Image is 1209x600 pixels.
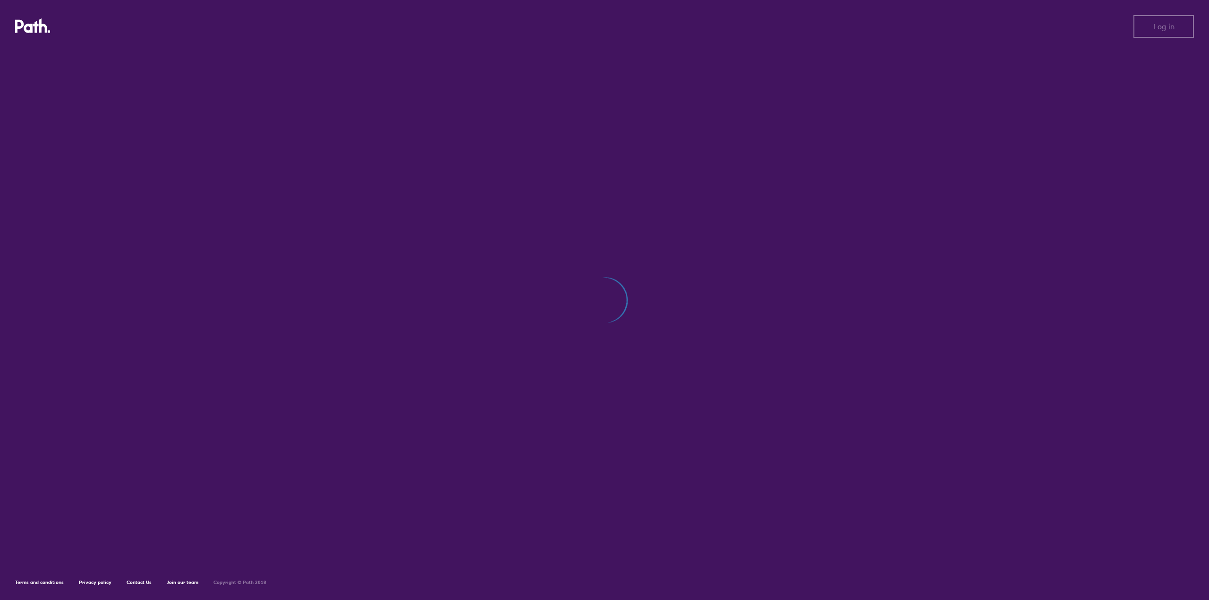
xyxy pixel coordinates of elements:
button: Log in [1133,15,1194,38]
h6: Copyright © Path 2018 [213,580,266,585]
span: Log in [1153,22,1175,31]
a: Terms and conditions [15,579,64,585]
a: Privacy policy [79,579,111,585]
a: Contact Us [127,579,152,585]
a: Join our team [167,579,198,585]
